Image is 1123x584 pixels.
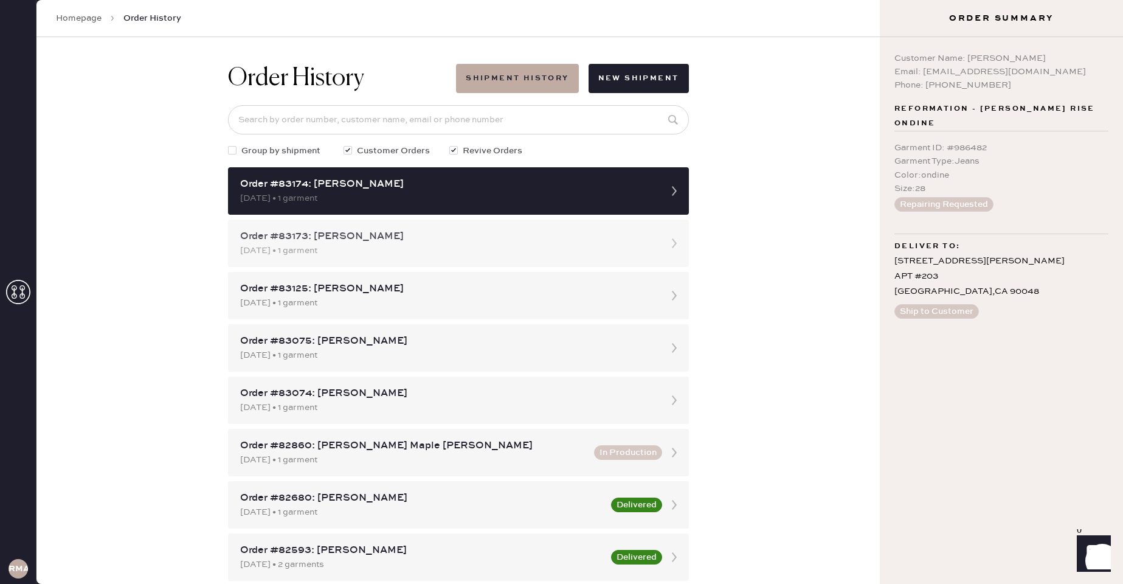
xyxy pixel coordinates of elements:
[9,565,28,573] h3: RMA
[894,254,1108,300] div: [STREET_ADDRESS][PERSON_NAME] APT #203 [GEOGRAPHIC_DATA] , CA 90048
[241,144,320,158] span: Group by shipment
[357,144,430,158] span: Customer Orders
[240,334,655,349] div: Order #83075: [PERSON_NAME]
[240,439,587,453] div: Order #82860: [PERSON_NAME] Maple [PERSON_NAME]
[611,498,662,512] button: Delivered
[240,349,655,362] div: [DATE] • 1 garment
[56,12,102,24] a: Homepage
[240,543,604,558] div: Order #82593: [PERSON_NAME]
[240,386,655,401] div: Order #83074: [PERSON_NAME]
[894,182,1108,195] div: Size : 28
[123,12,181,24] span: Order History
[240,177,655,192] div: Order #83174: [PERSON_NAME]
[894,78,1108,92] div: Phone: [PHONE_NUMBER]
[594,445,662,460] button: In Production
[894,141,1108,155] div: Garment ID : # 986482
[894,239,960,254] span: Deliver to:
[894,65,1108,78] div: Email: [EMAIL_ADDRESS][DOMAIN_NAME]
[611,550,662,565] button: Delivered
[894,169,1108,182] div: Color : ondine
[240,282,655,296] div: Order #83125: [PERSON_NAME]
[240,558,604,571] div: [DATE] • 2 garments
[240,229,655,244] div: Order #83173: [PERSON_NAME]
[894,304,979,319] button: Ship to Customer
[894,197,993,212] button: Repairing Requested
[456,64,578,93] button: Shipment History
[894,102,1108,131] span: Reformation - [PERSON_NAME] RISE ondine
[240,491,604,506] div: Order #82680: [PERSON_NAME]
[228,64,364,93] h1: Order History
[463,144,522,158] span: Revive Orders
[240,296,655,310] div: [DATE] • 1 garment
[880,12,1123,24] h3: Order Summary
[1065,529,1118,582] iframe: Front Chat
[240,401,655,414] div: [DATE] • 1 garment
[589,64,689,93] button: New Shipment
[228,105,689,134] input: Search by order number, customer name, email or phone number
[240,453,587,467] div: [DATE] • 1 garment
[894,155,1108,168] div: Garment Type : Jeans
[240,192,655,205] div: [DATE] • 1 garment
[894,52,1108,65] div: Customer Name: [PERSON_NAME]
[240,506,604,519] div: [DATE] • 1 garment
[240,244,655,257] div: [DATE] • 1 garment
